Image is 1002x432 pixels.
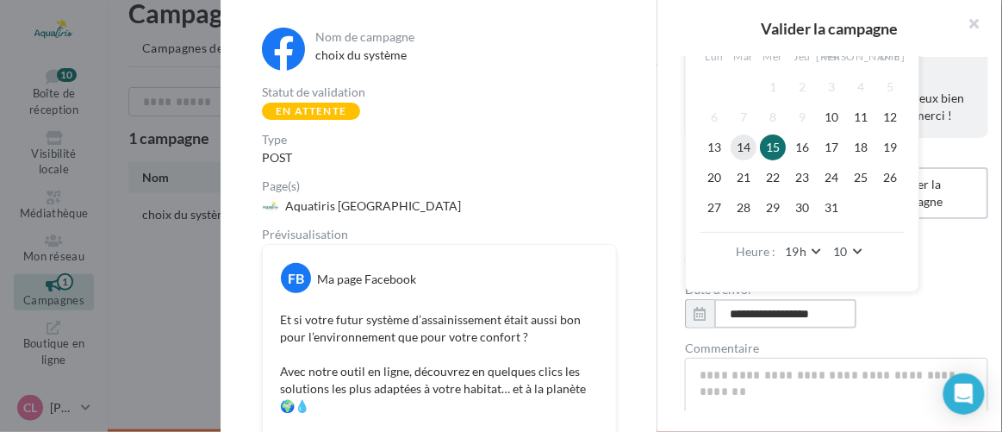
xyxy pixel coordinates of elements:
button: 28 [731,195,756,221]
button: 11 [848,104,874,130]
div: En attente [262,103,360,120]
span: Dim [880,49,900,64]
span: 19h [785,244,806,259]
label: Date d'envoi [685,284,988,296]
div: POST [262,149,615,166]
button: 29 [760,195,786,221]
button: 26 [877,165,903,191]
button: 6 [701,104,727,130]
button: 30 [789,195,815,221]
div: Type [262,134,615,146]
button: 12 [877,104,903,130]
button: 8 [760,104,786,130]
button: 23 [789,165,815,191]
button: 5 [877,74,903,100]
button: 24 [818,165,844,191]
a: Aquatiris [GEOGRAPHIC_DATA] [262,196,629,214]
button: 25 [848,165,874,191]
button: 13 [701,135,727,160]
button: 7 [731,104,756,130]
label: Heure : [736,246,775,258]
button: 18 [848,135,874,160]
div: Page(s) [262,180,629,192]
div: Prévisualisation [262,229,615,241]
div: Nom de campagne [315,31,612,43]
button: 10 [830,240,868,264]
span: Jeu [794,49,811,64]
div: Statut de validation [262,86,615,98]
label: Commentaire [685,342,988,354]
button: 21 [731,165,756,191]
img: 273935814_100484782566405_3129882145856930110_n.jpg [262,197,279,215]
div: Open Intercom Messenger [943,373,985,415]
button: 9 [789,104,815,130]
button: 22 [760,165,786,191]
div: Aquatiris [GEOGRAPHIC_DATA] [285,197,461,215]
span: Mar [733,49,754,64]
span: [PERSON_NAME] [817,49,906,64]
button: 10 [818,104,844,130]
span: Lun [705,49,724,64]
button: 20 [701,165,727,191]
button: 31 [818,195,844,221]
button: 2 [789,74,815,100]
button: 19 [877,135,903,160]
button: 19h [781,240,827,264]
button: 16 [789,135,815,160]
div: choix du système [315,47,612,64]
button: 27 [701,195,727,221]
button: 15 [760,135,786,160]
div: FB [281,263,311,293]
span: 10 [833,244,848,259]
button: 3 [818,74,844,100]
button: 17 [818,135,844,160]
button: 14 [731,135,756,160]
button: 1 [760,74,786,100]
h2: Valider la campagne [685,21,974,36]
span: Mer [762,49,783,64]
button: 4 [848,74,874,100]
div: Ma page Facebook [317,271,416,288]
